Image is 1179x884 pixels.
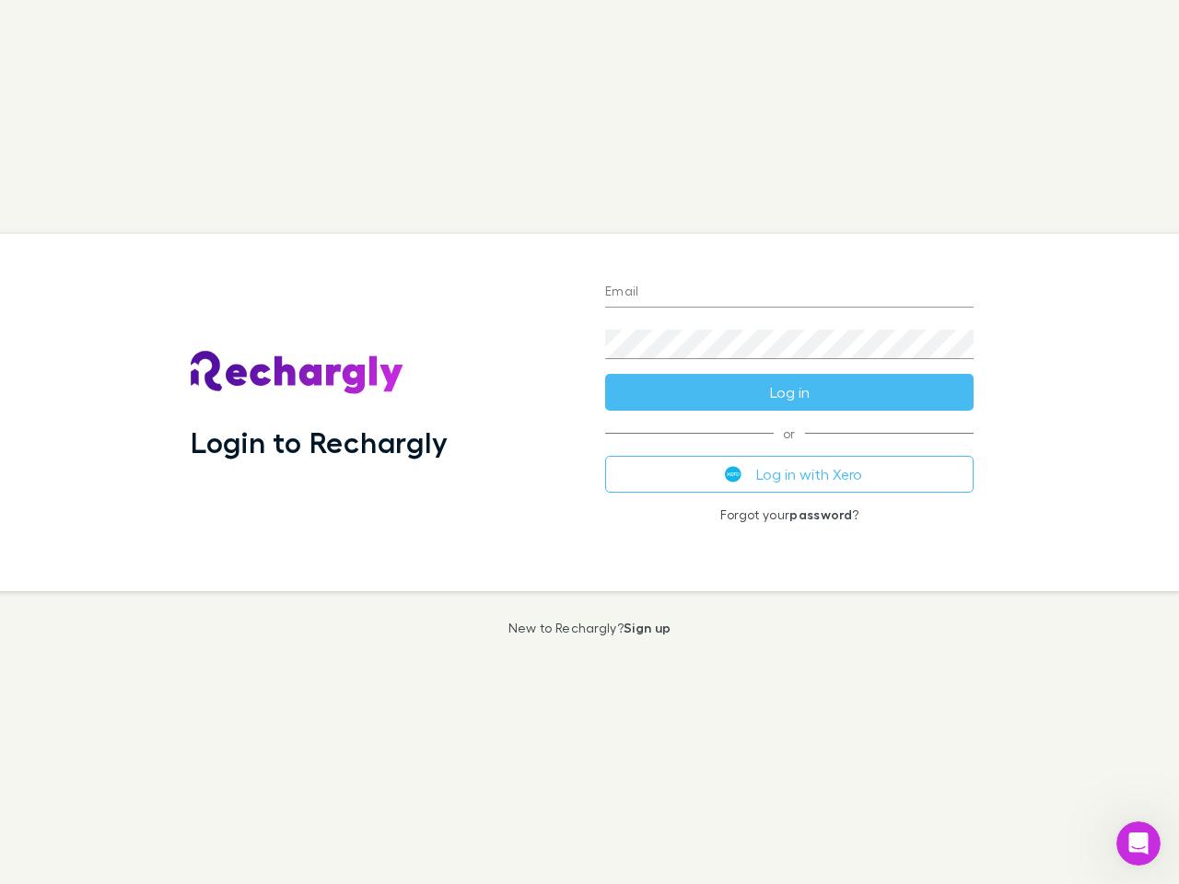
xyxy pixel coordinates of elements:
button: Log in [605,374,974,411]
button: Log in with Xero [605,456,974,493]
span: or [605,433,974,434]
h1: Login to Rechargly [191,425,448,459]
iframe: Intercom live chat [1116,821,1161,866]
a: password [789,506,852,522]
img: Xero's logo [725,466,741,483]
img: Rechargly's Logo [191,351,404,395]
p: Forgot your ? [605,507,974,522]
a: Sign up [624,620,671,635]
p: New to Rechargly? [508,621,671,635]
